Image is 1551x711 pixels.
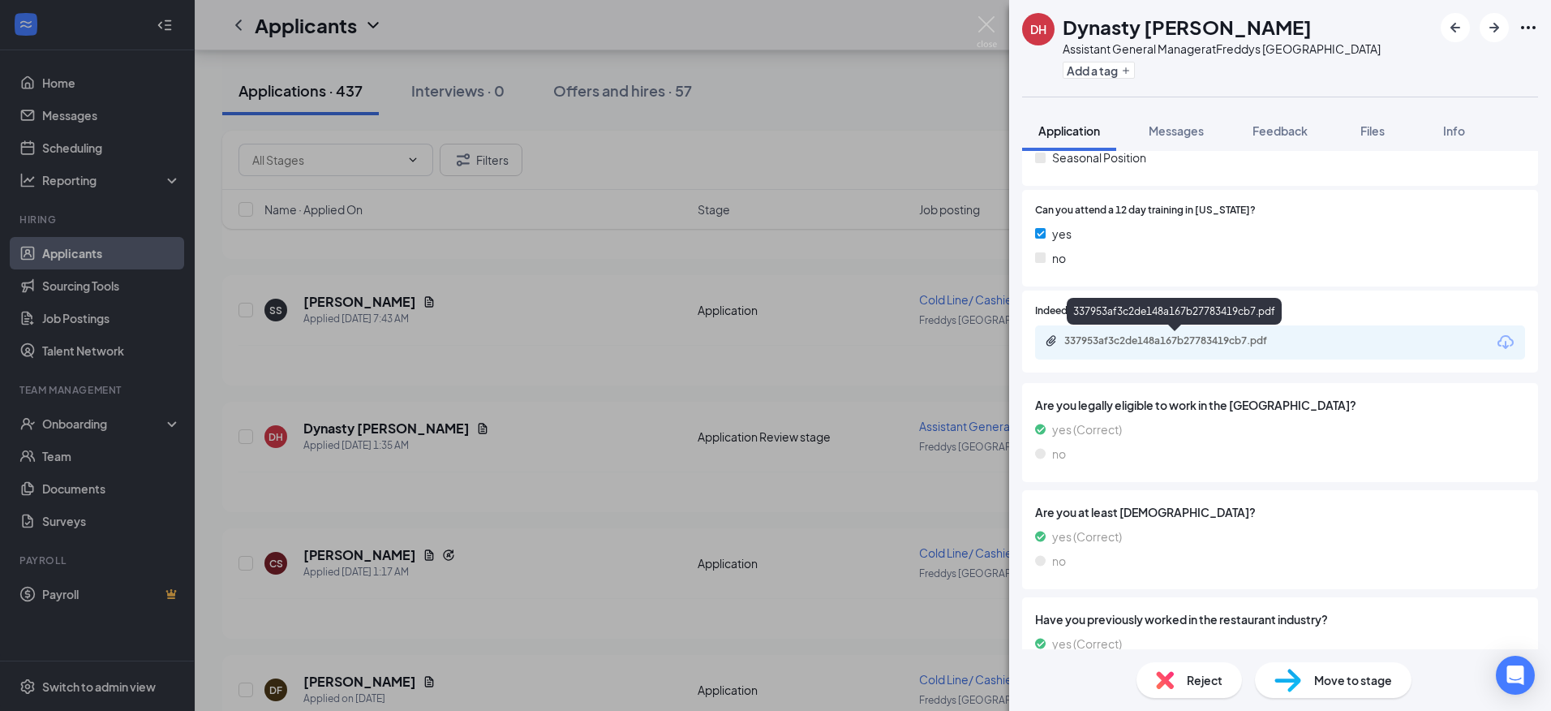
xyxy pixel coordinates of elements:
svg: ArrowLeftNew [1446,18,1465,37]
span: yes (Correct) [1052,420,1122,438]
a: Paperclip337953af3c2de148a167b27783419cb7.pdf [1045,334,1308,350]
button: PlusAdd a tag [1063,62,1135,79]
div: 337953af3c2de148a167b27783419cb7.pdf [1064,334,1291,347]
span: Application [1038,123,1100,138]
button: ArrowLeftNew [1441,13,1470,42]
button: ArrowRight [1480,13,1509,42]
div: DH [1030,21,1046,37]
span: Info [1443,123,1465,138]
span: Indeed Resume [1035,304,1106,319]
span: no [1052,552,1066,570]
h1: Dynasty [PERSON_NAME] [1063,13,1312,41]
svg: Download [1496,333,1515,352]
span: Messages [1149,123,1204,138]
span: yes [1052,225,1072,243]
svg: Paperclip [1045,334,1058,347]
span: Are you legally eligible to work in the [GEOGRAPHIC_DATA]? [1035,396,1525,414]
div: Open Intercom Messenger [1496,656,1535,695]
span: yes (Correct) [1052,635,1122,653]
svg: Plus [1121,66,1131,75]
div: Assistant General Manager at Freddys [GEOGRAPHIC_DATA] [1063,41,1381,57]
span: no [1052,249,1066,267]
span: Move to stage [1314,671,1392,689]
span: Have you previously worked in the restaurant industry? [1035,610,1525,628]
span: Can you attend a 12 day training in [US_STATE]? [1035,203,1256,218]
span: Feedback [1252,123,1308,138]
span: Files [1360,123,1385,138]
svg: Ellipses [1519,18,1538,37]
span: no [1052,445,1066,463]
div: 337953af3c2de148a167b27783419cb7.pdf [1067,298,1282,325]
svg: ArrowRight [1484,18,1504,37]
span: Reject [1187,671,1222,689]
span: yes (Correct) [1052,528,1122,545]
span: Are you at least [DEMOGRAPHIC_DATA]? [1035,503,1525,521]
span: Seasonal Position [1052,149,1146,166]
